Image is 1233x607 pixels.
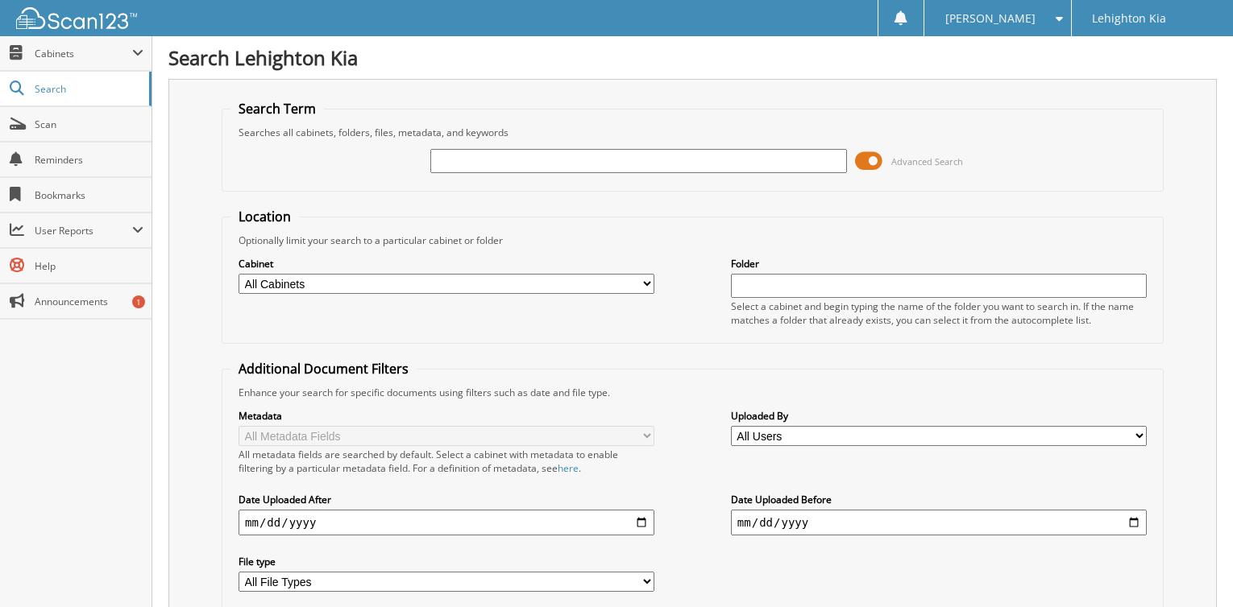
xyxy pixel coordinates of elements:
[945,14,1036,23] span: [PERSON_NAME]
[230,386,1155,399] div: Enhance your search for specific documents using filters such as date and file type.
[891,155,963,167] span: Advanced Search
[731,493,1147,506] label: Date Uploaded Before
[239,555,654,568] label: File type
[35,82,141,96] span: Search
[230,360,417,378] legend: Additional Document Filters
[731,299,1147,327] div: Select a cabinet and begin typing the name of the folder you want to search in. If the name match...
[230,126,1155,139] div: Searches all cabinets, folders, files, metadata, and keywords
[558,461,579,475] a: here
[239,493,654,506] label: Date Uploaded After
[35,118,143,131] span: Scan
[230,233,1155,247] div: Optionally limit your search to a particular cabinet or folder
[35,47,132,60] span: Cabinets
[239,448,654,475] div: All metadata fields are searched by default. Select a cabinet with metadata to enable filtering b...
[1092,14,1166,23] span: Lehighton Kia
[239,510,654,535] input: start
[16,7,137,29] img: scan123-logo-white.svg
[230,100,324,118] legend: Search Term
[239,257,654,270] label: Cabinet
[731,257,1147,270] label: Folder
[35,188,143,202] span: Bookmarks
[731,510,1147,535] input: end
[35,153,143,167] span: Reminders
[168,44,1217,71] h1: Search Lehighton Kia
[731,409,1147,423] label: Uploaded By
[230,208,299,225] legend: Location
[35,224,132,237] span: User Reports
[35,259,143,273] span: Help
[35,295,143,308] span: Announcements
[239,409,654,423] label: Metadata
[132,295,145,308] div: 1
